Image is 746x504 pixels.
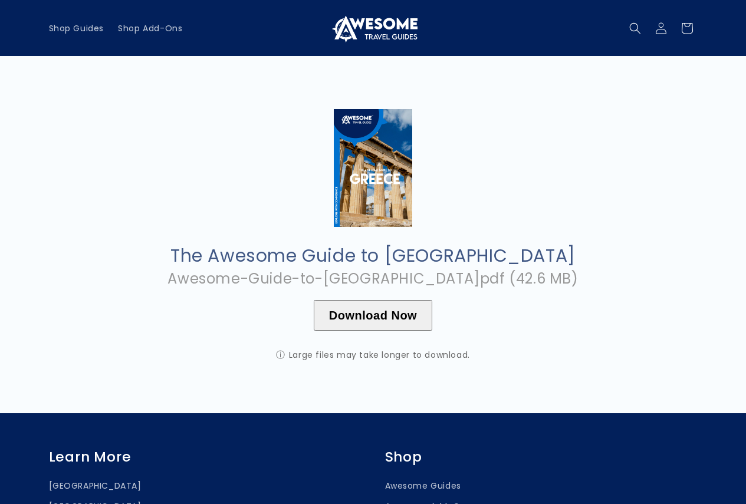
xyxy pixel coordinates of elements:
[334,109,412,227] img: Cover_Large_-_Greece.jpg
[118,23,182,34] span: Shop Add-Ons
[49,449,362,466] h2: Learn More
[42,16,111,41] a: Shop Guides
[314,300,432,331] button: Download Now
[276,350,285,360] span: ⓘ
[324,9,422,47] a: Awesome Travel Guides
[622,15,648,41] summary: Search
[385,449,698,466] h2: Shop
[255,350,491,360] div: Large files may take longer to download.
[49,479,142,496] a: [GEOGRAPHIC_DATA]
[49,23,104,34] span: Shop Guides
[111,16,189,41] a: Shop Add-Ons
[329,14,418,42] img: Awesome Travel Guides
[385,479,461,496] a: Awesome Guides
